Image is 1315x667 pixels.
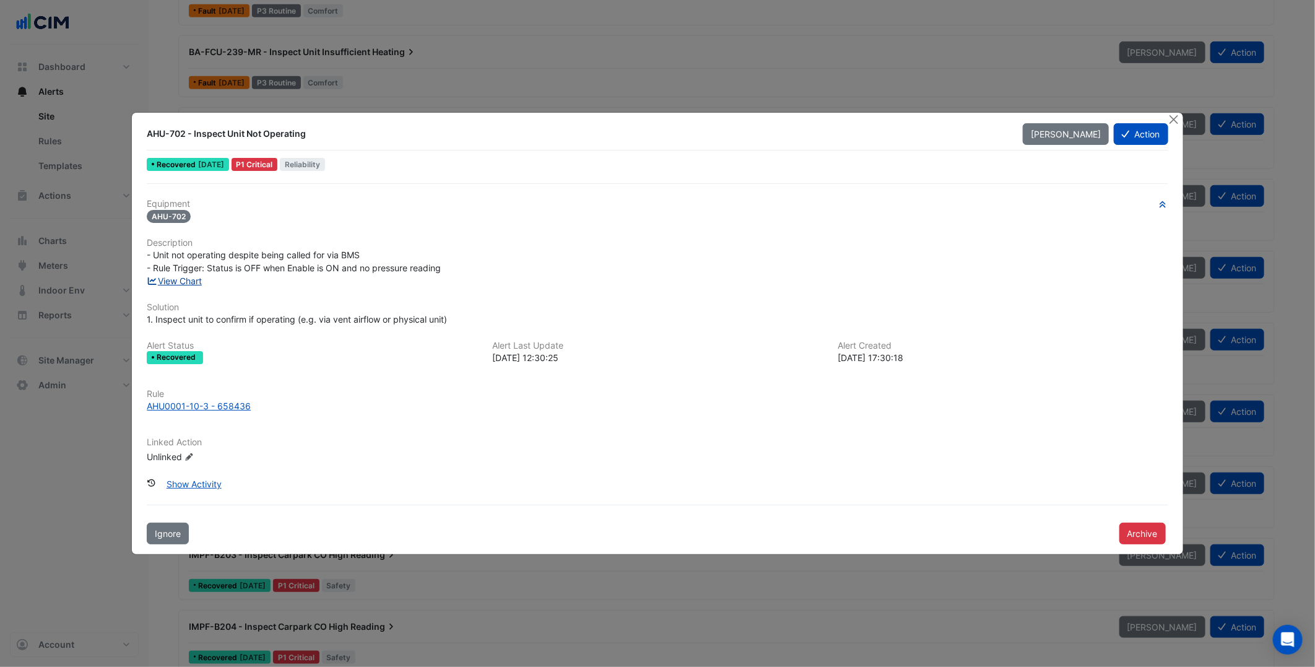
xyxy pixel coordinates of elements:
[147,314,447,325] span: 1. Inspect unit to confirm if operating (e.g. via vent airflow or physical unit)
[492,351,823,364] div: [DATE] 12:30:25
[157,354,198,361] span: Recovered
[147,128,1008,140] div: AHU-702 - Inspect Unit Not Operating
[147,276,202,286] a: View Chart
[838,351,1168,364] div: [DATE] 17:30:18
[157,161,198,168] span: Recovered
[280,158,325,171] span: Reliability
[147,450,295,463] div: Unlinked
[1273,625,1303,655] div: Open Intercom Messenger
[147,523,189,544] button: Ignore
[147,341,477,351] h6: Alert Status
[147,437,1168,448] h6: Linked Action
[198,160,224,169] span: Mon 22-Sep-2025 10:30 AEST
[147,399,1168,412] a: AHU0001-10-3 - 658436
[184,452,194,461] fa-icon: Edit Linked Action
[147,302,1168,313] h6: Solution
[147,210,191,223] span: AHU-702
[232,158,278,171] div: P1 Critical
[147,399,251,412] div: AHU0001-10-3 - 658436
[147,238,1168,248] h6: Description
[147,389,1168,399] h6: Rule
[1168,113,1181,126] button: Close
[492,341,823,351] h6: Alert Last Update
[147,250,441,273] span: - Unit not operating despite being called for via BMS - Rule Trigger: Status is OFF when Enable i...
[1031,129,1101,139] span: [PERSON_NAME]
[147,199,1168,209] h6: Equipment
[158,473,230,495] button: Show Activity
[1023,123,1109,145] button: [PERSON_NAME]
[838,341,1168,351] h6: Alert Created
[155,528,181,539] span: Ignore
[1114,123,1168,145] button: Action
[1119,523,1166,544] button: Archive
